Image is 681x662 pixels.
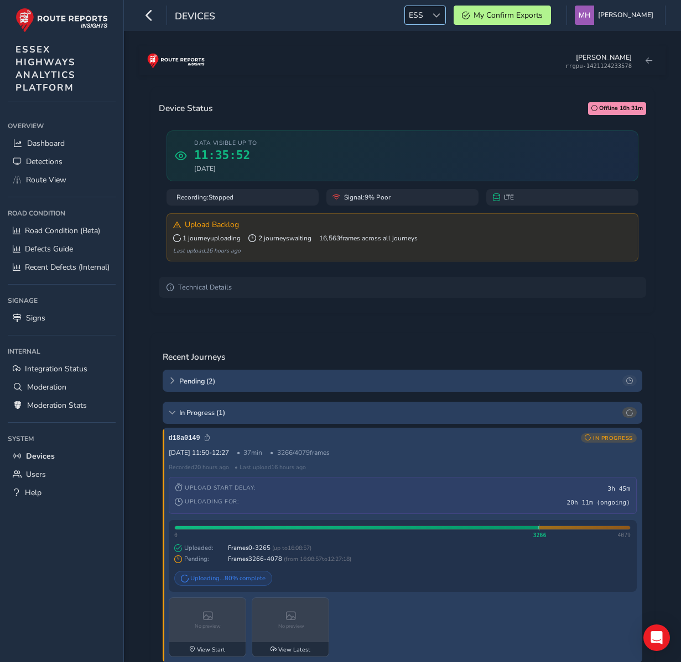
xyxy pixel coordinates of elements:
span: Recent Defects (Internal) [25,262,110,272]
img: diamond-layout [575,6,594,25]
a: No previewView Latest [252,597,329,657]
a: Moderation [8,378,116,396]
a: Route View [8,171,116,189]
span: 20h 11m (ongoing) [566,499,630,506]
span: Integration Status [25,364,87,374]
button: [PERSON_NAME] [575,6,657,25]
div: rrgpu-1421124233578 [565,62,632,69]
span: Devices [26,451,55,461]
span: Defects Guide [25,244,73,254]
div: Internal [8,343,116,360]
span: Upload Backlog [185,219,239,230]
div: 3266 frames uploaded [175,526,539,529]
span: View Latest [278,645,310,654]
a: Users [8,465,116,484]
span: My Confirm Exports [474,10,543,20]
span: In Progress ( 1 ) [179,408,618,417]
a: Road Condition (Beta) [8,222,116,240]
span: 3h 45m [608,485,630,492]
span: IN PROGRESS [593,434,633,442]
div: Overview [8,118,116,134]
span: (up to 16:08:57 ) [271,544,311,552]
span: Road Condition (Beta) [25,225,100,236]
span: 16,563 frames across all journeys [319,234,418,243]
div: Road Condition [8,205,116,222]
div: Open Intercom Messenger [643,624,670,651]
span: Click to copy journey ID [169,434,210,442]
a: Defects Guide [8,240,116,258]
span: 0 [174,532,178,538]
span: ( from 16:08:57 to 12:27:18 ) [282,555,351,563]
a: Integration Status [8,360,116,378]
a: Moderation Stats [8,396,116,414]
div: Uploading... 80 % complete [174,571,272,586]
div: [PERSON_NAME] [576,52,632,62]
span: Detections [26,156,63,167]
span: Uploaded: [174,544,224,552]
span: No preview [195,623,221,629]
img: rr logo [147,53,205,69]
span: No preview [278,623,304,629]
span: Pending ( 2 ) [179,376,618,386]
span: LTE [504,193,514,202]
span: • Last upload 16 hours ago [235,463,306,471]
summary: Technical Details [159,277,646,298]
span: Devices [175,9,215,25]
h3: Device Status [159,103,212,113]
span: [DATE] [194,164,257,173]
span: [DATE] 11:50 - 12:27 [169,448,229,457]
a: Signs [8,309,116,327]
a: Detections [8,153,116,171]
span: Frames 0 - 3265 [228,544,271,552]
span: Offline 16h 31m [599,104,643,113]
span: ESS [405,6,427,24]
span: ESSEX HIGHWAYS ANALYTICS PLATFORM [15,43,76,94]
span: 3266 [533,532,547,538]
span: Moderation [27,382,66,392]
span: 37 min [237,448,263,457]
span: View Start [197,645,225,654]
span: Help [25,487,41,498]
span: Pending: [174,555,224,563]
span: Uploading for: [175,497,238,506]
span: Data visible up to [194,139,257,147]
img: rr logo [15,8,108,33]
span: [PERSON_NAME] [598,6,653,25]
span: Route View [26,175,66,185]
span: Recording: Stopped [176,193,233,202]
span: 11:35:52 [194,149,257,162]
div: Signage [8,292,116,309]
span: Dashboard [27,138,65,149]
span: 4079 [617,532,631,538]
button: Back to device list [640,52,658,69]
span: Frames 3266 - 4078 [228,555,282,563]
div: System [8,430,116,447]
a: No previewView Start [169,597,246,657]
span: Upload Start Delay: [175,484,256,492]
h3: Recent Journeys [163,352,225,362]
span: Moderation Stats [27,400,87,411]
span: Signal: 9% Poor [344,193,391,202]
div: 813 frames pending [539,526,630,529]
a: Dashboard [8,134,116,153]
span: Recorded 20 hours ago [169,463,229,471]
span: Users [26,469,46,480]
a: Help [8,484,116,502]
span: Signs [26,313,45,323]
a: Devices [8,447,116,465]
a: Recent Defects (Internal) [8,258,116,276]
span: 3266 / 4079 frames [270,448,330,457]
span: 2 journeys waiting [248,234,311,243]
span: 1 journey uploading [173,234,241,243]
button: My Confirm Exports [454,6,551,25]
div: Last upload: 16 hours ago [173,246,632,255]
